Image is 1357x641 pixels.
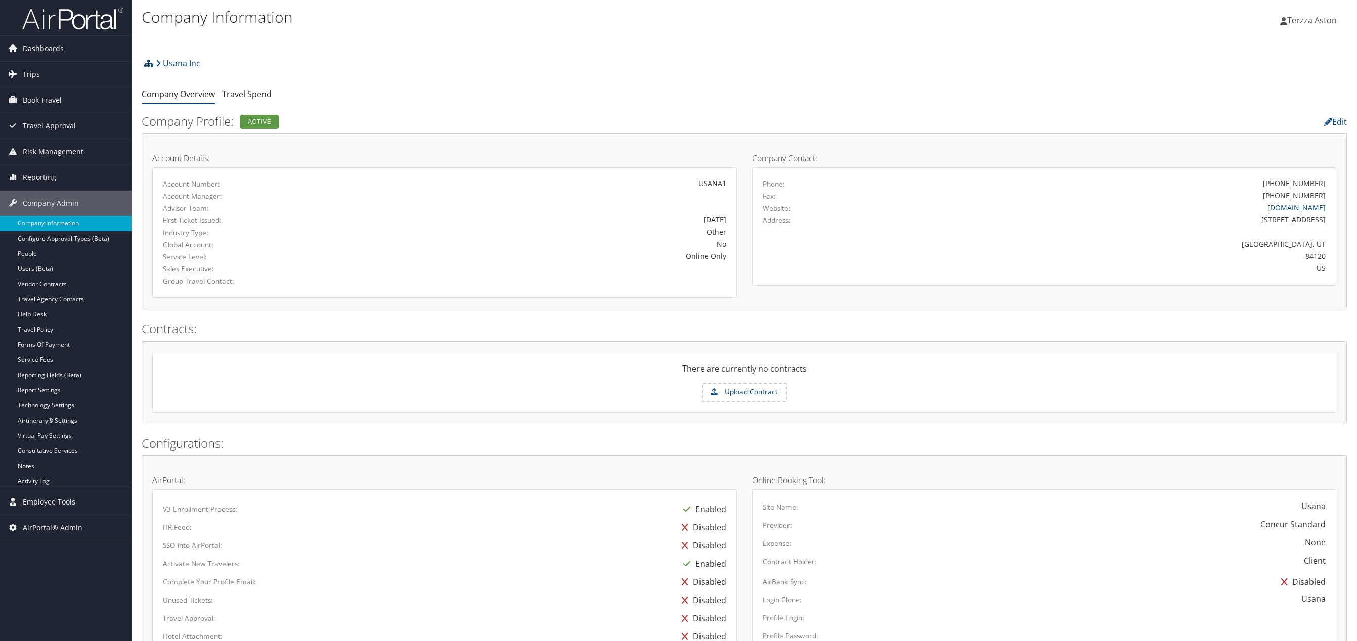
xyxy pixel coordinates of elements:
div: Disabled [677,609,726,627]
span: Employee Tools [23,489,75,515]
label: Login Clone: [763,594,802,605]
div: None [1305,536,1326,548]
h4: AirPortal: [152,476,737,484]
div: Disabled [677,573,726,591]
img: airportal-logo.png [22,7,123,30]
span: Terzza Aston [1287,15,1337,26]
div: [DATE] [356,214,726,225]
div: US [907,263,1326,273]
div: Disabled [677,536,726,555]
div: No [356,239,726,249]
div: Enabled [678,555,726,573]
div: 84120 [907,251,1326,261]
h4: Online Booking Tool: [752,476,1337,484]
a: Company Overview [142,88,215,100]
div: USANA1 [356,178,726,189]
h4: Company Contact: [752,154,1337,162]
label: Provider: [763,520,792,530]
div: Usana [1301,500,1326,512]
div: Usana [1301,592,1326,605]
label: Account Number: [163,179,340,189]
label: Website: [763,203,791,213]
span: Reporting [23,165,56,190]
span: AirPortal® Admin [23,515,82,540]
span: Trips [23,62,40,87]
label: Profile Password: [763,631,818,641]
label: Upload Contract [703,384,786,401]
label: Sales Executive: [163,264,340,274]
div: There are currently no contracts [153,362,1336,383]
div: Online Only [356,251,726,261]
label: Phone: [763,179,785,189]
div: [PHONE_NUMBER] [1263,178,1326,189]
label: Fax: [763,191,776,201]
h1: Company Information [142,7,945,28]
label: Industry Type: [163,227,340,238]
label: Address: [763,215,791,225]
label: First Ticket Issued: [163,215,340,225]
label: Contract Holder: [763,557,817,567]
a: Edit [1324,116,1347,127]
label: AirBank Sync: [763,577,807,587]
span: Book Travel [23,87,62,113]
label: Unused Tickets: [163,595,213,605]
label: Group Travel Contact: [163,276,340,286]
label: V3 Enrollment Process: [163,504,237,514]
div: [PHONE_NUMBER] [1263,190,1326,201]
label: Expense: [763,538,792,548]
h4: Account Details: [152,154,737,162]
div: Disabled [677,518,726,536]
div: [GEOGRAPHIC_DATA], UT [907,239,1326,249]
span: Risk Management [23,139,83,164]
label: Global Account: [163,240,340,250]
label: Activate New Travelers: [163,559,240,569]
div: Client [1304,555,1326,567]
label: Travel Approval: [163,613,215,623]
h2: Configurations: [142,435,1347,452]
label: Service Level: [163,252,340,262]
div: Disabled [677,591,726,609]
label: HR Feed: [163,522,192,532]
div: Concur Standard [1260,518,1326,530]
a: Travel Spend [222,88,272,100]
a: Usana Inc [156,53,200,73]
label: Account Manager: [163,191,340,201]
div: Enabled [678,500,726,518]
h2: Company Profile: [142,113,940,130]
label: Site Name: [763,502,798,512]
span: Dashboards [23,36,64,61]
span: Travel Approval [23,113,76,139]
span: Company Admin [23,191,79,216]
div: Active [240,115,279,129]
div: Disabled [1276,573,1326,591]
label: Complete Your Profile Email: [163,577,256,587]
label: SSO into AirPortal: [163,540,222,551]
div: [STREET_ADDRESS] [907,214,1326,225]
a: Terzza Aston [1280,5,1347,35]
a: [DOMAIN_NAME] [1267,203,1326,212]
label: Advisor Team: [163,203,340,213]
h2: Contracts: [142,320,1347,337]
div: Other [356,226,726,237]
label: Profile Login: [763,613,804,623]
